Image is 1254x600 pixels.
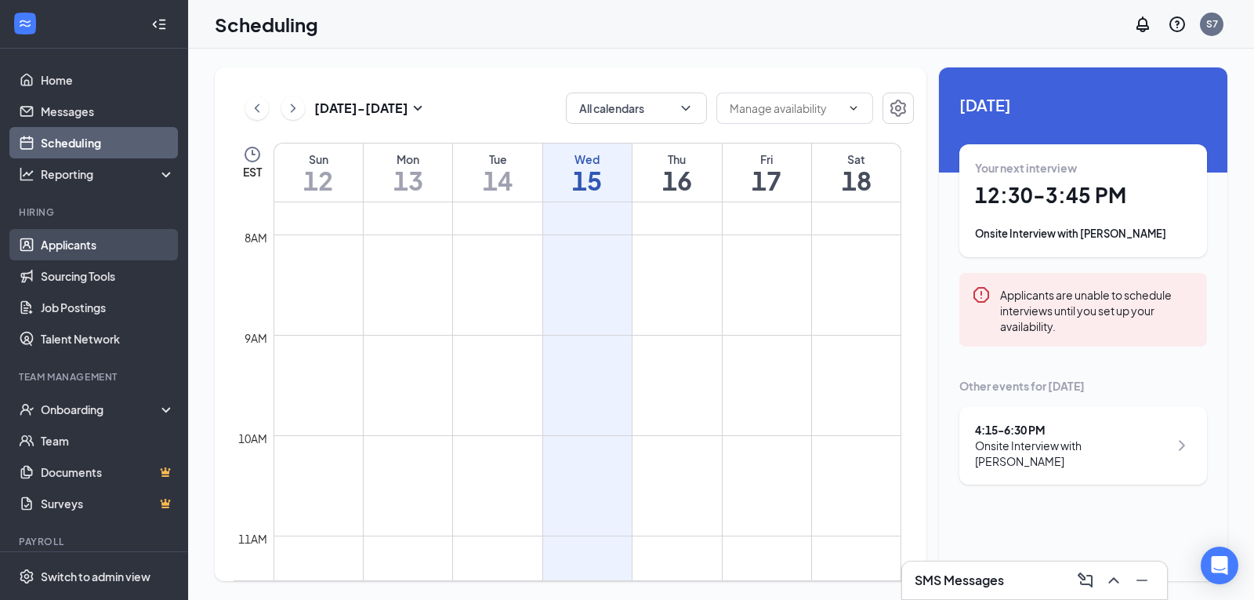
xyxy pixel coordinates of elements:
div: 10am [235,430,270,447]
div: Wed [543,151,632,167]
svg: Minimize [1133,571,1151,590]
h1: 12 [274,167,363,194]
div: Thu [632,151,721,167]
div: Reporting [41,166,176,182]
h1: 12:30 - 3:45 PM [975,182,1191,209]
div: Payroll [19,535,172,548]
a: October 16, 2025 [632,144,721,202]
div: Other events for [DATE] [959,378,1207,394]
svg: ChevronDown [678,100,694,116]
div: 9am [241,329,270,347]
a: October 15, 2025 [543,144,632,202]
div: Tue [453,151,542,167]
div: Mon [364,151,452,167]
svg: WorkstreamLogo [17,16,33,31]
div: Onsite Interview with [PERSON_NAME] [975,226,1191,242]
h1: 18 [812,167,901,194]
h1: 15 [543,167,632,194]
a: SurveysCrown [41,488,175,519]
button: ChevronRight [281,96,305,120]
div: Sun [274,151,363,167]
svg: QuestionInfo [1168,15,1187,34]
div: Your next interview [975,160,1191,176]
button: Settings [883,93,914,124]
svg: ChevronDown [847,102,860,115]
a: October 14, 2025 [453,144,542,202]
div: Applicants are unable to schedule interviews until you set up your availability. [1000,285,1194,334]
a: October 12, 2025 [274,144,363,202]
h1: Scheduling [215,11,318,38]
svg: UserCheck [19,402,34,417]
div: S7 [1206,17,1218,31]
button: All calendarsChevronDown [566,93,707,124]
button: ChevronLeft [245,96,269,120]
div: 11am [235,530,270,547]
svg: ChevronLeft [249,99,265,118]
button: ChevronUp [1101,568,1126,593]
svg: ChevronRight [285,99,301,118]
div: Team Management [19,370,172,384]
h1: 13 [364,167,452,194]
a: Sourcing Tools [41,260,175,292]
h3: SMS Messages [915,572,1004,589]
h1: 14 [453,167,542,194]
a: October 13, 2025 [364,144,452,202]
div: Onsite Interview with [PERSON_NAME] [975,438,1169,469]
svg: Settings [19,569,34,584]
div: Hiring [19,205,172,219]
a: Scheduling [41,127,175,158]
div: 4:15 - 6:30 PM [975,422,1169,438]
button: Minimize [1129,568,1154,593]
a: Applicants [41,229,175,260]
svg: Clock [243,145,262,164]
button: ComposeMessage [1073,568,1098,593]
div: Switch to admin view [41,569,150,584]
a: Messages [41,96,175,127]
h1: 17 [723,167,811,194]
a: October 17, 2025 [723,144,811,202]
a: Talent Network [41,323,175,355]
svg: SmallChevronDown [408,99,427,118]
svg: ChevronRight [1172,436,1191,455]
svg: ChevronUp [1104,571,1123,590]
a: Job Postings [41,292,175,323]
a: Home [41,64,175,96]
svg: Error [972,285,991,304]
svg: ComposeMessage [1076,571,1095,590]
div: Fri [723,151,811,167]
a: Team [41,425,175,456]
svg: Notifications [1133,15,1152,34]
input: Manage availability [730,100,841,117]
svg: Collapse [151,16,167,32]
div: 8am [241,229,270,246]
span: [DATE] [959,93,1207,117]
h3: [DATE] - [DATE] [314,100,408,117]
span: EST [243,164,262,180]
div: Onboarding [41,402,161,417]
svg: Analysis [19,166,34,182]
a: October 18, 2025 [812,144,901,202]
svg: Settings [889,99,908,118]
h1: 16 [632,167,721,194]
div: Sat [812,151,901,167]
div: Open Intercom Messenger [1201,547,1238,584]
a: DocumentsCrown [41,456,175,488]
